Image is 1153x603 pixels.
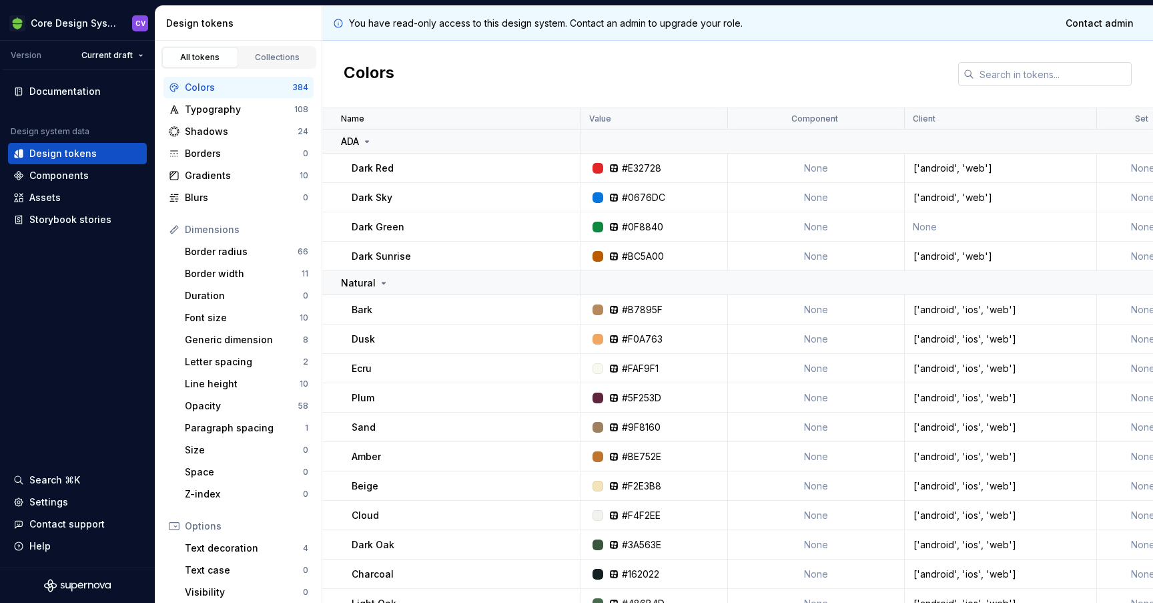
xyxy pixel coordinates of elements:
[341,135,359,148] p: ADA
[728,383,905,413] td: None
[303,565,308,576] div: 0
[905,479,1096,493] div: ['android', 'ios', 'web']
[905,191,1096,204] div: ['android', 'web']
[341,276,376,290] p: Natural
[352,362,372,375] p: Ecru
[728,442,905,471] td: None
[728,501,905,530] td: None
[163,187,314,208] a: Blurs0
[179,439,314,461] a: Size0
[622,303,663,317] div: #B7895F
[163,143,314,164] a: Borders0
[3,9,152,37] button: Core Design SystemCV
[185,245,298,258] div: Border radius
[728,560,905,589] td: None
[179,373,314,395] a: Line height10
[298,126,308,137] div: 24
[728,530,905,560] td: None
[352,509,379,522] p: Cloud
[905,362,1096,375] div: ['android', 'ios', 'web']
[8,469,147,491] button: Search ⌘K
[185,125,298,138] div: Shadows
[728,325,905,354] td: None
[29,169,89,182] div: Components
[29,147,97,160] div: Design tokens
[589,114,611,124] p: Value
[185,147,303,160] div: Borders
[352,538,394,552] p: Dark Oak
[8,187,147,208] a: Assets
[905,509,1096,522] div: ['android', 'ios', 'web']
[29,495,68,509] div: Settings
[29,213,111,226] div: Storybook stories
[29,473,80,487] div: Search ⌘K
[185,169,300,182] div: Gradients
[185,586,303,599] div: Visibility
[8,491,147,513] a: Settings
[303,357,308,367] div: 2
[179,560,314,581] a: Text case0
[185,103,294,116] div: Typography
[352,250,411,263] p: Dark Sunrise
[8,209,147,230] a: Storybook stories
[292,82,308,93] div: 384
[179,395,314,417] a: Opacity58
[905,250,1096,263] div: ['android', 'web']
[163,77,314,98] a: Colors384
[29,85,101,98] div: Documentation
[185,355,303,369] div: Letter spacing
[44,579,111,592] a: Supernova Logo
[302,268,308,279] div: 11
[905,162,1096,175] div: ['android', 'web']
[905,568,1096,581] div: ['android', 'ios', 'web']
[303,192,308,203] div: 0
[622,362,659,375] div: #FAF9F1
[185,289,303,303] div: Duration
[179,263,314,284] a: Border width11
[179,307,314,329] a: Font size10
[9,15,25,31] img: 236da360-d76e-47e8-bd69-d9ae43f958f1.png
[298,246,308,257] div: 66
[185,81,292,94] div: Colors
[905,538,1096,552] div: ['android', 'ios', 'web']
[300,379,308,389] div: 10
[185,520,308,533] div: Options
[728,354,905,383] td: None
[622,333,663,346] div: #F0A763
[8,536,147,557] button: Help
[728,154,905,183] td: None
[300,313,308,323] div: 10
[185,223,308,236] div: Dimensions
[185,333,303,347] div: Generic dimension
[905,421,1096,434] div: ['android', 'ios', 'web']
[352,162,394,175] p: Dark Red
[300,170,308,181] div: 10
[974,62,1132,86] input: Search in tokens...
[163,165,314,186] a: Gradients10
[622,220,663,234] div: #0F8840
[185,377,300,391] div: Line height
[352,391,374,405] p: Plum
[1135,114,1148,124] p: Set
[185,191,303,204] div: Blurs
[622,538,661,552] div: #3A563E
[8,81,147,102] a: Documentation
[1057,11,1142,35] a: Contact admin
[185,267,302,280] div: Border width
[905,303,1096,317] div: ['android', 'ios', 'web']
[179,285,314,307] a: Duration0
[352,568,394,581] p: Charcoal
[179,351,314,373] a: Letter spacing2
[8,165,147,186] a: Components
[185,542,303,555] div: Text decoration
[728,242,905,271] td: None
[179,483,314,505] a: Z-index0
[185,311,300,325] div: Font size
[185,564,303,577] div: Text case
[179,417,314,439] a: Paragraph spacing1
[622,568,659,581] div: #162022
[728,212,905,242] td: None
[622,191,665,204] div: #0676DC
[303,543,308,554] div: 4
[179,538,314,559] a: Text decoration4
